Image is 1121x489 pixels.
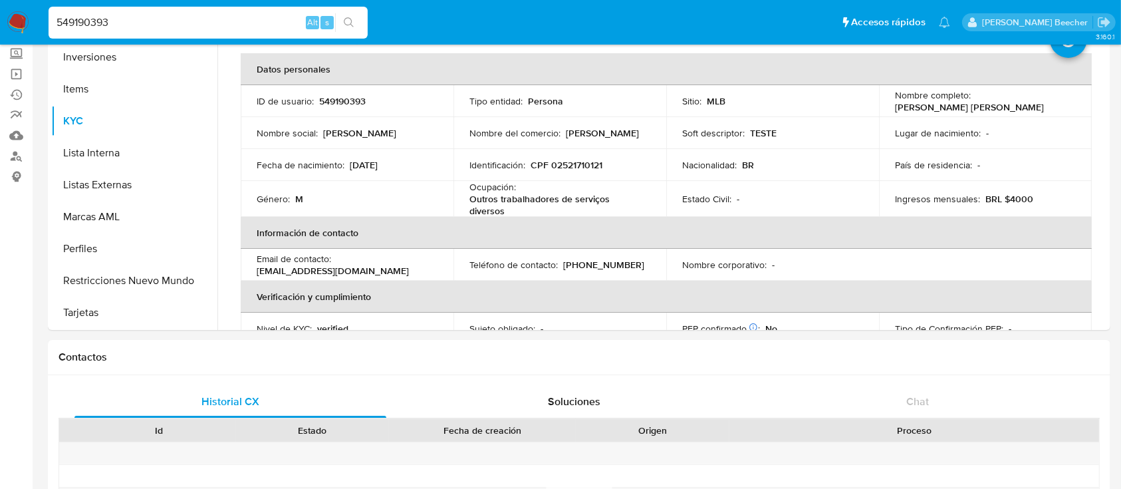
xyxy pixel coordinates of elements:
p: camila.tresguerres@mercadolibre.com [982,16,1092,29]
button: search-icon [335,13,362,32]
a: Salir [1097,15,1111,29]
th: Información de contacto [241,217,1092,249]
button: Perfiles [51,233,217,265]
span: 3.160.1 [1096,31,1114,42]
p: Nombre completo : [895,89,971,101]
th: Datos personales [241,53,1092,85]
p: Nombre corporativo : [682,259,767,271]
button: Tarjetas [51,297,217,329]
p: [PHONE_NUMBER] [563,259,644,271]
span: s [325,16,329,29]
p: Nivel de KYC : [257,323,312,335]
p: Lugar de nacimiento : [895,127,981,139]
p: [EMAIL_ADDRESS][DOMAIN_NAME] [257,265,409,277]
p: [PERSON_NAME] [PERSON_NAME] [895,101,1044,113]
p: Teléfono de contacto : [469,259,558,271]
h1: Contactos [59,351,1100,364]
p: MLB [707,95,725,107]
button: KYC [51,105,217,137]
div: Fecha de creación [398,424,566,437]
p: [DATE] [350,159,378,171]
div: Proceso [739,424,1090,437]
button: Lista Interna [51,137,217,169]
span: Soluciones [548,394,600,409]
p: verified [317,323,348,335]
p: Persona [528,95,563,107]
div: Origen [585,424,720,437]
p: Fecha de nacimiento : [257,159,344,171]
button: Restricciones Nuevo Mundo [51,265,217,297]
p: - [541,323,543,335]
span: Chat [906,394,929,409]
p: Sujeto obligado : [469,323,535,335]
p: Outros trabalhadores de serviços diversos [469,193,645,217]
p: - [986,127,989,139]
p: Soft descriptor : [682,127,745,139]
button: Marcas AML [51,201,217,233]
button: Items [51,73,217,105]
p: CPF 02521710121 [531,159,602,171]
span: Accesos rápidos [851,15,926,29]
p: Tipo de Confirmación PEP : [895,323,1003,335]
p: Ingresos mensuales : [895,193,980,205]
p: ID de usuario : [257,95,314,107]
p: Identificación : [469,159,525,171]
p: Tipo entidad : [469,95,523,107]
p: PEP confirmado : [682,323,760,335]
p: - [737,193,739,205]
p: BR [742,159,754,171]
p: Nacionalidad : [682,159,737,171]
p: - [1009,323,1011,335]
p: [PERSON_NAME] [323,127,396,139]
p: M [295,193,303,205]
p: Ocupación : [469,181,516,193]
span: Historial CX [201,394,259,409]
p: - [772,259,775,271]
p: BRL $4000 [985,193,1033,205]
div: Estado [245,424,380,437]
p: Estado Civil : [682,193,731,205]
p: 549190393 [319,95,366,107]
p: No [765,323,777,335]
p: Email de contacto : [257,253,331,265]
p: Actualizado hace 3 meses [241,33,348,45]
div: Id [92,424,227,437]
p: [PERSON_NAME] [566,127,639,139]
p: País de residencia : [895,159,972,171]
p: TESTE [750,127,777,139]
input: Buscar usuario o caso... [49,14,368,31]
th: Verificación y cumplimiento [241,281,1092,313]
button: Listas Externas [51,169,217,201]
p: Sitio : [682,95,701,107]
p: Nombre del comercio : [469,127,560,139]
p: Género : [257,193,290,205]
span: Alt [307,16,318,29]
a: Notificaciones [939,17,950,28]
button: Inversiones [51,41,217,73]
p: Nombre social : [257,127,318,139]
p: - [977,159,980,171]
